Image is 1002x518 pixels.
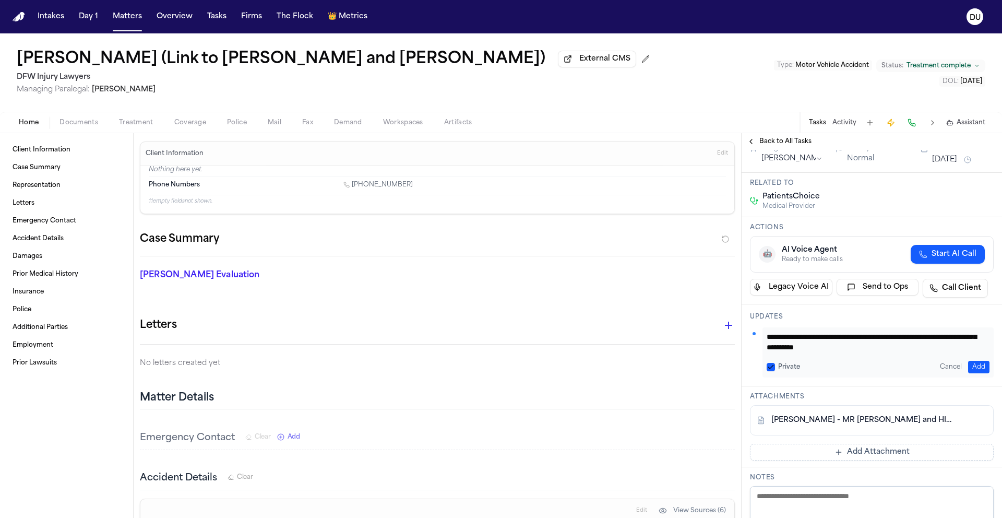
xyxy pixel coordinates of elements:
[268,119,281,127] span: Mail
[750,393,994,401] h3: Attachments
[33,7,68,26] button: Intakes
[8,159,125,176] a: Case Summary
[8,142,125,158] a: Client Information
[911,245,985,264] button: Start AI Call
[228,473,253,481] button: Clear Accident Details
[255,433,271,441] span: Clear
[149,197,726,205] p: 11 empty fields not shown.
[119,119,153,127] span: Treatment
[444,119,472,127] span: Artifacts
[140,431,235,445] h3: Emergency Contact
[75,7,102,26] button: Day 1
[750,279,832,296] button: Legacy Voice AI
[288,433,300,441] span: Add
[152,7,197,26] button: Overview
[876,60,985,72] button: Change status from Treatment complete
[777,62,794,68] span: Type :
[19,119,39,127] span: Home
[334,119,362,127] span: Demand
[8,319,125,336] a: Additional Parties
[943,78,959,85] span: DOL :
[149,166,726,176] p: Nothing here yet.
[8,195,125,211] a: Letters
[8,284,125,300] a: Insurance
[750,474,994,482] h3: Notes
[714,145,731,162] button: Edit
[17,50,545,69] button: Edit matter name
[961,154,974,166] button: Snooze task
[277,433,300,441] button: Add New
[140,317,177,334] h1: Letters
[759,137,812,146] span: Back to All Tasks
[782,255,843,264] div: Ready to make calls
[245,433,271,441] button: Clear Emergency Contact
[109,7,146,26] button: Matters
[932,249,976,260] span: Start AI Call
[847,154,874,164] button: Normal
[939,76,985,87] button: Edit DOL: 2025-06-13
[884,115,898,130] button: Create Immediate Task
[906,62,971,70] span: Treatment complete
[272,7,317,26] button: The Flock
[960,78,982,85] span: [DATE]
[767,332,982,352] textarea: Add your update
[636,507,647,514] span: Edit
[59,119,98,127] span: Documents
[763,249,772,260] span: 🤖
[742,137,817,146] button: Back to All Tasks
[932,155,957,165] button: [DATE]
[717,150,728,157] span: Edit
[140,471,217,486] h3: Accident Details
[13,12,25,22] img: Finch Logo
[936,361,966,373] button: Cancel
[762,192,820,202] span: PatientsChoice
[968,361,989,373] button: Add
[8,230,125,247] a: Accident Details
[750,223,994,232] h3: Actions
[324,7,372,26] button: crownMetrics
[8,337,125,354] a: Employment
[140,231,219,248] h2: Case Summary
[904,115,919,130] button: Make a Call
[383,119,423,127] span: Workspaces
[144,149,206,158] h3: Client Information
[957,119,985,127] span: Assistant
[237,473,253,481] span: Clear
[762,202,820,210] span: Medical Provider
[227,119,247,127] span: Police
[795,62,869,68] span: Motor Vehicle Accident
[923,279,988,298] a: Call Client
[771,415,951,426] a: [PERSON_NAME] - MR [PERSON_NAME] and HIPAA Release to PatientsChoice - [DATE]
[17,71,654,84] h2: DFW Injury Lawyers
[832,119,856,127] button: Activity
[302,119,313,127] span: Fax
[809,119,826,127] button: Tasks
[8,355,125,371] a: Prior Lawsuits
[750,444,994,461] button: Add Attachment
[946,119,985,127] button: Assistant
[149,181,200,189] span: Phone Numbers
[140,357,735,370] p: No letters created yet
[343,181,413,189] a: Call 1 (214) 643-5395
[203,7,231,26] button: Tasks
[8,248,125,265] a: Damages
[778,363,800,371] label: Private
[750,179,994,187] h3: Related to
[140,269,330,281] p: [PERSON_NAME] Evaluation
[8,301,125,318] a: Police
[174,119,206,127] span: Coverage
[579,54,630,64] span: External CMS
[17,50,545,69] h1: [PERSON_NAME] (Link to [PERSON_NAME] and [PERSON_NAME])
[881,62,903,70] span: Status:
[237,7,266,26] button: Firms
[750,313,994,321] h3: Updates
[8,266,125,282] a: Prior Medical History
[140,391,214,405] h2: Matter Details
